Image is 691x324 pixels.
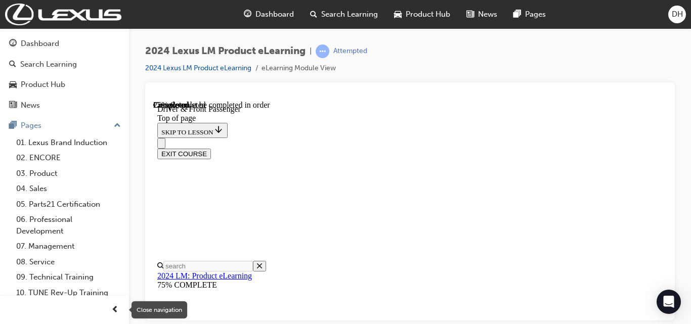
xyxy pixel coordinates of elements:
a: 02. ENCORE [12,150,125,166]
button: Pages [4,116,125,135]
span: search-icon [310,8,317,21]
span: Pages [525,9,546,20]
div: Attempted [333,47,367,56]
a: 06. Professional Development [12,212,125,239]
a: pages-iconPages [505,4,554,25]
div: 75% COMPLETE [4,180,509,189]
span: search-icon [9,60,16,69]
span: | [310,45,312,57]
span: learningRecordVerb_ATTEMPT-icon [316,44,329,58]
span: news-icon [466,8,474,21]
span: car-icon [9,80,17,89]
span: 2024 Lexus LM Product eLearning [145,45,306,57]
span: news-icon [9,101,17,110]
img: Trak [5,4,121,25]
div: Pages [21,120,41,131]
a: search-iconSearch Learning [302,4,386,25]
span: Product Hub [406,9,450,20]
div: Open Intercom Messenger [657,290,681,314]
a: 07. Management [12,239,125,254]
div: News [21,100,40,111]
a: News [4,96,125,115]
div: Top of page [4,13,509,22]
a: car-iconProduct Hub [386,4,458,25]
a: 09. Technical Training [12,269,125,285]
span: guage-icon [9,39,17,49]
span: Dashboard [255,9,294,20]
a: 08. Service [12,254,125,270]
button: DH [668,6,686,23]
span: guage-icon [244,8,251,21]
li: eLearning Module View [262,63,336,74]
div: Close navigation [132,301,187,318]
div: Product Hub [21,79,65,90]
a: Search Learning [4,55,125,74]
a: 04. Sales [12,181,125,197]
span: DH [672,9,683,20]
a: news-iconNews [458,4,505,25]
button: DashboardSearch LearningProduct HubNews [4,32,125,116]
button: SKIP TO LESSON [4,22,74,37]
a: guage-iconDashboard [236,4,302,25]
span: prev-icon [111,304,119,316]
a: 10. TUNE Rev-Up Training [12,285,125,301]
span: Search Learning [321,9,378,20]
span: pages-icon [513,8,521,21]
a: 05. Parts21 Certification [12,197,125,212]
button: Close navigation menu [4,37,12,48]
span: News [478,9,497,20]
span: car-icon [394,8,402,21]
a: 2024 LM: Product eLearning [4,171,99,179]
a: 01. Lexus Brand Induction [12,135,125,151]
a: 2024 Lexus LM Product eLearning [145,64,251,72]
span: pages-icon [9,121,17,130]
div: Dashboard [21,38,59,50]
div: Driver & Front Passenger [4,4,509,13]
a: 03. Product [12,166,125,181]
a: Product Hub [4,75,125,94]
a: Dashboard [4,34,125,53]
span: up-icon [114,119,121,132]
button: EXIT COURSE [4,48,58,59]
div: Search Learning [20,59,77,70]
